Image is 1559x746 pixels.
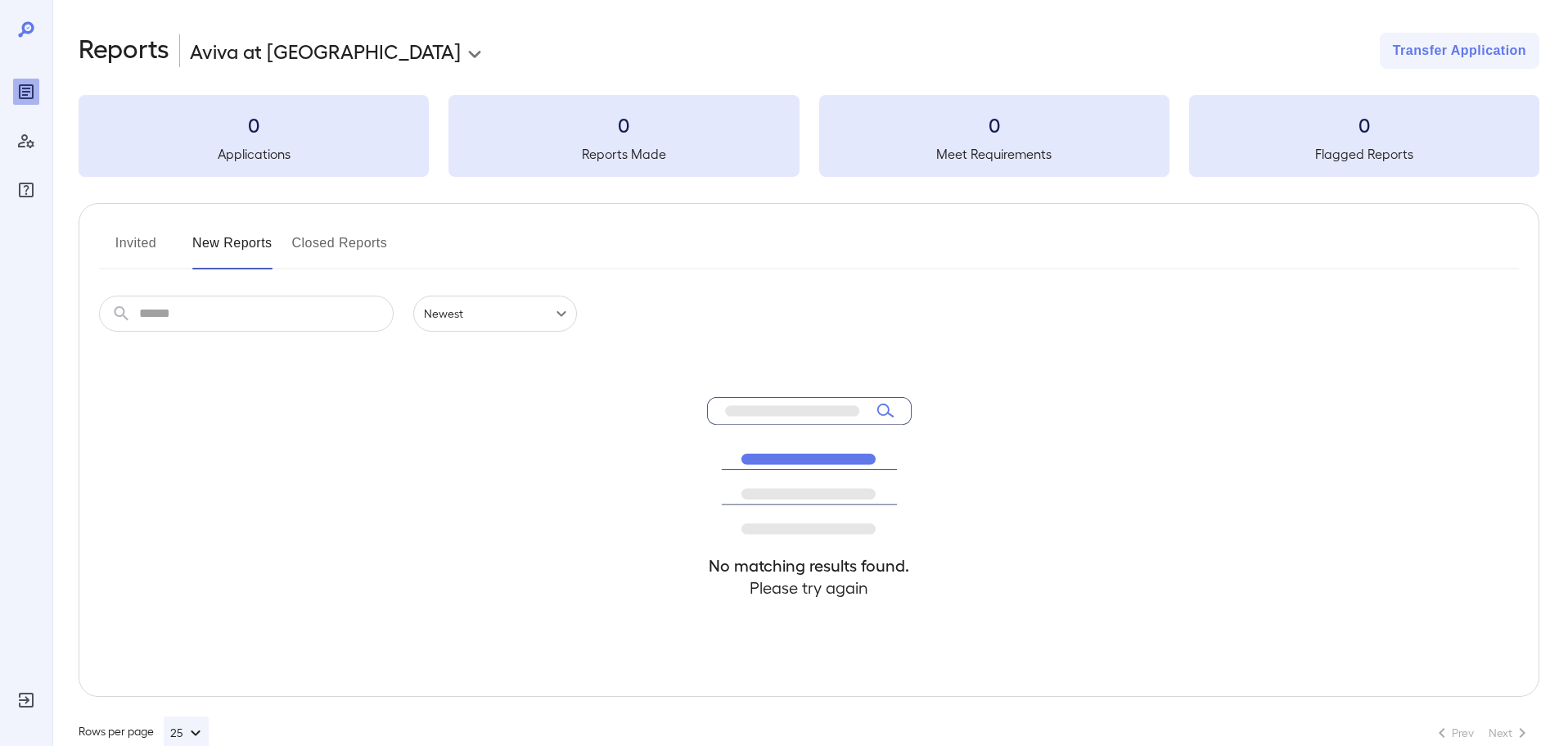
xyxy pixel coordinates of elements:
div: Reports [13,79,39,105]
h3: 0 [1189,111,1539,138]
p: Aviva at [GEOGRAPHIC_DATA] [190,38,461,64]
div: Log Out [13,687,39,713]
div: Manage Users [13,128,39,154]
button: Transfer Application [1380,33,1539,69]
h4: No matching results found. [707,554,912,576]
h5: Meet Requirements [819,144,1169,164]
nav: pagination navigation [1425,720,1539,746]
summary: 0Applications0Reports Made0Meet Requirements0Flagged Reports [79,95,1539,177]
h5: Flagged Reports [1189,144,1539,164]
h5: Reports Made [448,144,799,164]
h3: 0 [819,111,1169,138]
h4: Please try again [707,576,912,599]
h2: Reports [79,33,169,69]
button: Invited [99,230,173,269]
h3: 0 [79,111,429,138]
button: New Reports [192,230,273,269]
h3: 0 [448,111,799,138]
button: Closed Reports [292,230,388,269]
div: FAQ [13,177,39,203]
div: Newest [413,296,577,332]
h5: Applications [79,144,429,164]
